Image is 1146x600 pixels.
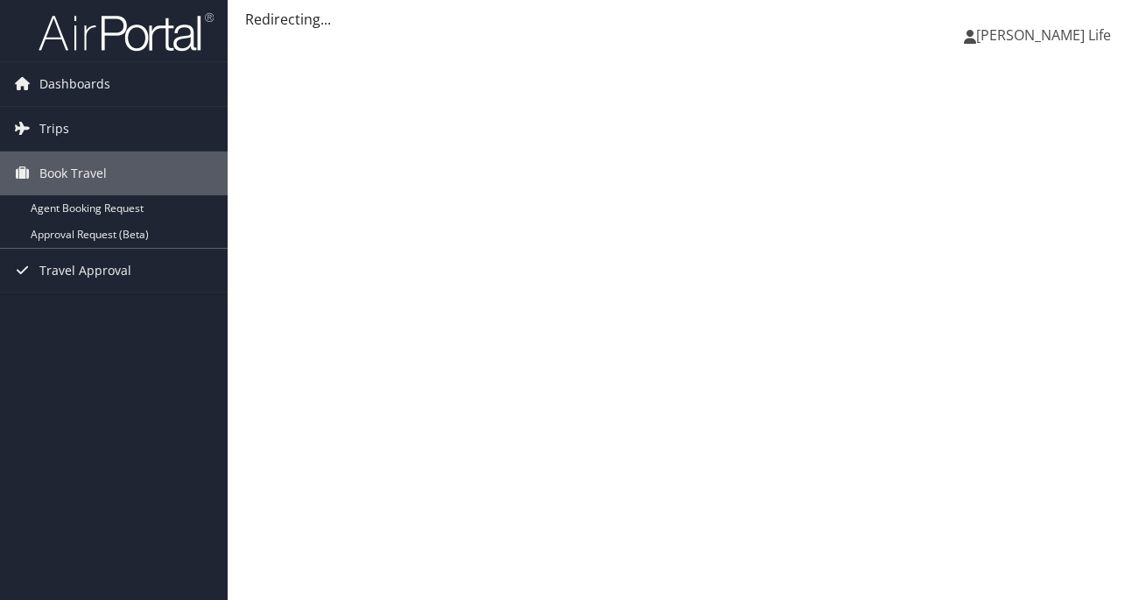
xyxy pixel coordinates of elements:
a: [PERSON_NAME] Life [964,9,1128,61]
span: Trips [39,107,69,151]
span: Dashboards [39,62,110,106]
img: airportal-logo.png [39,11,214,53]
div: Redirecting... [245,9,1128,30]
span: [PERSON_NAME] Life [976,25,1111,45]
span: Book Travel [39,152,107,195]
span: Travel Approval [39,249,131,293]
